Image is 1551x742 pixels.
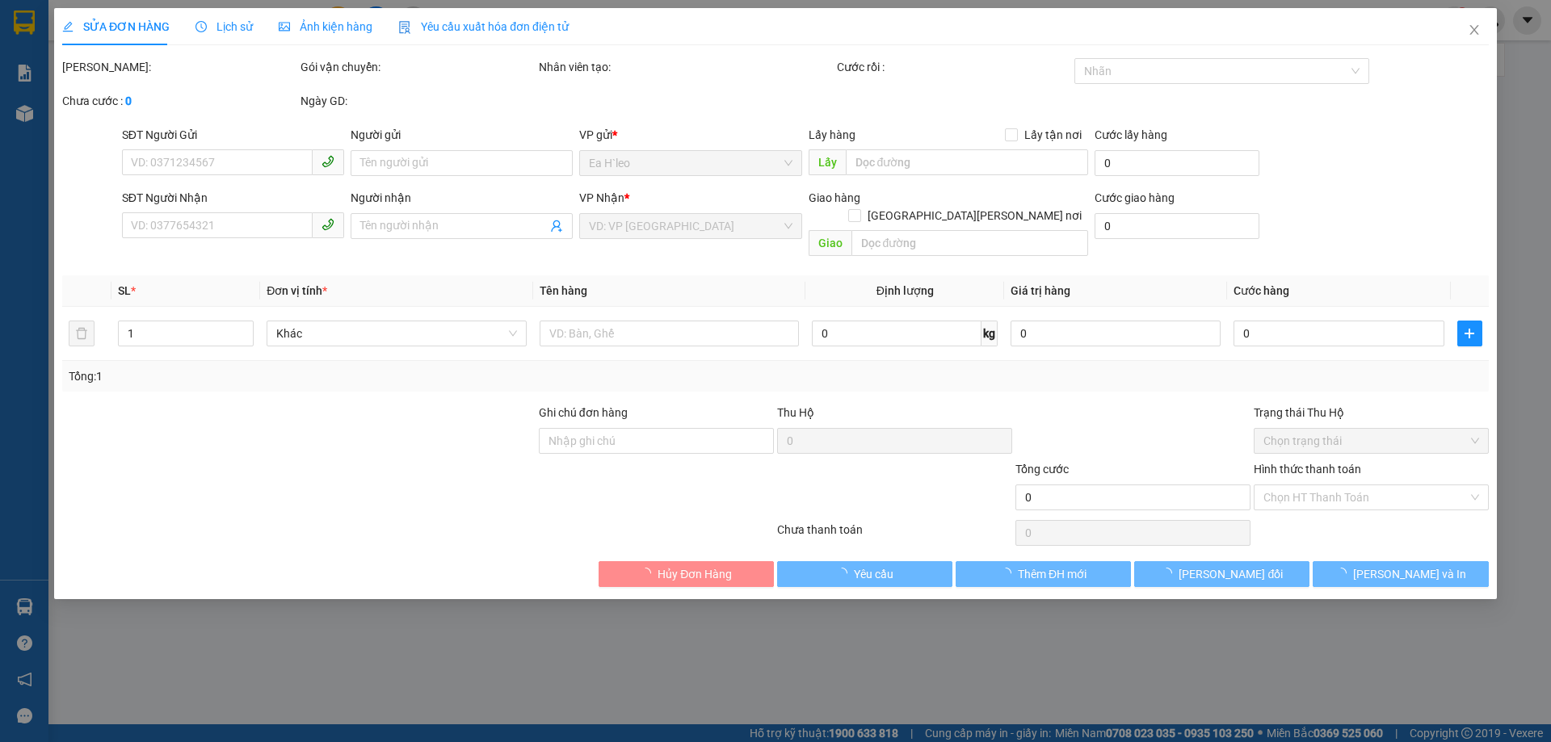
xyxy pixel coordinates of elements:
[1263,429,1479,453] span: Chọn trạng thái
[658,565,732,583] span: Hủy Đơn Hàng
[809,230,851,256] span: Giao
[1162,568,1179,579] span: loading
[125,94,132,107] b: 0
[775,521,1014,549] div: Chưa thanh toán
[276,321,517,346] span: Khác
[846,149,1088,175] input: Dọc đường
[854,565,893,583] span: Yêu cầu
[1095,213,1259,239] input: Cước giao hàng
[279,20,372,33] span: Ảnh kiện hàng
[540,321,800,346] input: VD: Bàn, Ghế
[590,151,792,175] span: Ea H`leo
[398,20,569,33] span: Yêu cầu xuất hóa đơn điện tử
[777,406,814,419] span: Thu Hộ
[122,189,344,207] div: SĐT Người Nhận
[1452,8,1497,53] button: Close
[1018,565,1087,583] span: Thêm ĐH mới
[195,20,253,33] span: Lịch sử
[1457,321,1482,346] button: plus
[809,128,855,141] span: Lấy hàng
[876,284,934,297] span: Định lượng
[1353,565,1466,583] span: [PERSON_NAME] và In
[398,21,411,34] img: icon
[322,155,334,168] span: phone
[195,21,207,32] span: clock-circle
[1018,126,1088,144] span: Lấy tận nơi
[1179,565,1284,583] span: [PERSON_NAME] đổi
[1015,463,1069,476] span: Tổng cước
[1314,561,1489,587] button: [PERSON_NAME] và In
[1335,568,1353,579] span: loading
[279,21,290,32] span: picture
[62,58,297,76] div: [PERSON_NAME]:
[599,561,774,587] button: Hủy Đơn Hàng
[1000,568,1018,579] span: loading
[851,230,1088,256] input: Dọc đường
[1234,284,1289,297] span: Cước hàng
[1095,191,1175,204] label: Cước giao hàng
[809,191,860,204] span: Giao hàng
[836,568,854,579] span: loading
[301,92,536,110] div: Ngày GD:
[118,284,131,297] span: SL
[1254,463,1361,476] label: Hình thức thanh toán
[62,92,297,110] div: Chưa cước :
[69,321,95,346] button: delete
[640,568,658,579] span: loading
[267,284,327,297] span: Đơn vị tính
[861,207,1088,224] span: [GEOGRAPHIC_DATA][PERSON_NAME] nơi
[580,191,625,204] span: VP Nhận
[122,126,344,144] div: SĐT Người Gửi
[539,406,628,419] label: Ghi chú đơn hàng
[540,284,587,297] span: Tên hàng
[539,428,774,454] input: Ghi chú đơn hàng
[301,58,536,76] div: Gói vận chuyển:
[580,126,802,144] div: VP gửi
[69,367,599,385] div: Tổng: 1
[1468,23,1481,36] span: close
[777,561,952,587] button: Yêu cầu
[837,58,1072,76] div: Cước rồi :
[62,21,74,32] span: edit
[351,189,573,207] div: Người nhận
[322,218,334,231] span: phone
[809,149,846,175] span: Lấy
[956,561,1131,587] button: Thêm ĐH mới
[1011,284,1070,297] span: Giá trị hàng
[1095,150,1259,176] input: Cước lấy hàng
[1458,327,1482,340] span: plus
[551,220,564,233] span: user-add
[539,58,834,76] div: Nhân viên tạo:
[351,126,573,144] div: Người gửi
[1134,561,1309,587] button: [PERSON_NAME] đổi
[1095,128,1167,141] label: Cước lấy hàng
[1254,404,1489,421] div: Trạng thái Thu Hộ
[981,321,998,346] span: kg
[62,20,170,33] span: SỬA ĐƠN HÀNG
